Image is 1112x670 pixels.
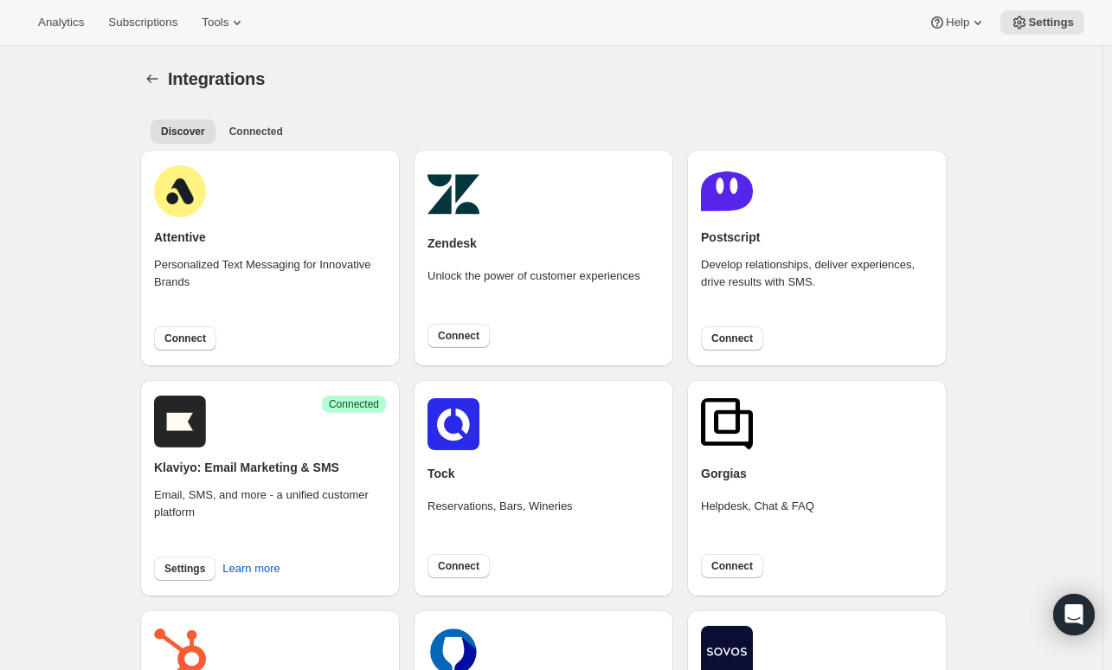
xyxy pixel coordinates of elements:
div: Unlock the power of customer experiences [427,267,640,309]
div: Open Intercom Messenger [1053,594,1095,635]
button: Analytics [28,10,94,35]
img: tockicon.png [427,398,479,450]
h2: Postscript [701,229,760,246]
div: Helpdesk, Chat & FAQ [701,498,814,539]
span: Connected [329,397,379,411]
span: Help [946,16,969,29]
button: Learn more [212,555,290,583]
span: Tools [202,16,228,29]
h2: Gorgias [701,465,747,482]
button: Connect [154,326,216,351]
span: Settings [1028,16,1074,29]
span: Connect [438,329,479,343]
img: attentive.png [154,165,206,217]
h2: Attentive [154,229,206,246]
h2: Tock [427,465,455,482]
span: Learn more [222,560,280,577]
span: Integrations [168,69,265,88]
span: Connect [711,332,753,345]
button: Help [918,10,997,35]
button: Connect [427,554,490,578]
span: Connect [164,332,206,345]
span: Connect [438,559,479,573]
span: Connect [711,559,753,573]
h2: Klaviyo: Email Marketing & SMS [154,459,339,476]
button: Tools [191,10,256,35]
span: Settings [164,562,205,576]
button: All customers [151,119,215,144]
button: Subscriptions [98,10,188,35]
div: Email, SMS, and more - a unified customer platform [154,486,386,545]
span: Discover [161,125,205,139]
span: Analytics [38,16,84,29]
button: Connect [701,554,763,578]
img: postscript.png [701,165,753,217]
img: zendesk.png [427,168,479,220]
button: Settings [1000,10,1084,35]
h2: Zendesk [427,235,477,252]
button: Connect [427,324,490,348]
div: Develop relationships, deliver experiences, drive results with SMS. [701,256,933,315]
button: Connect [701,326,763,351]
div: Personalized Text Messaging for Innovative Brands [154,256,386,315]
span: Connected [229,125,283,139]
img: gorgias.png [701,398,753,450]
button: Settings [140,67,164,91]
span: Subscriptions [108,16,177,29]
button: Settings [154,557,215,581]
div: Reservations, Bars, Wineries [427,498,573,539]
